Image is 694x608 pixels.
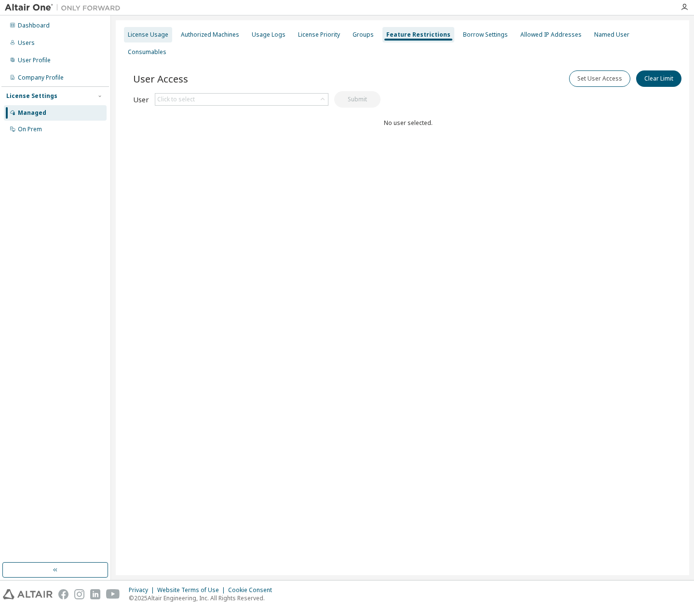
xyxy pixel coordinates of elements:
img: altair_logo.svg [3,589,53,599]
img: linkedin.svg [90,589,100,599]
div: Authorized Machines [181,31,239,39]
img: facebook.svg [58,589,68,599]
div: Consumables [128,48,166,56]
div: Named User [594,31,629,39]
button: Clear Limit [636,70,681,87]
div: Managed [18,109,46,117]
p: © 2025 Altair Engineering, Inc. All Rights Reserved. [129,594,278,602]
div: License Settings [6,92,57,100]
button: Set User Access [569,70,630,87]
div: License Usage [128,31,168,39]
div: Click to select [157,96,195,103]
span: User Access [133,72,188,85]
div: Website Terms of Use [157,586,228,594]
div: User Profile [18,56,51,64]
div: Feature Restrictions [386,31,450,39]
img: youtube.svg [106,589,120,599]
div: Cookie Consent [228,586,278,594]
div: Users [18,39,35,47]
div: On Prem [18,125,42,133]
div: Allowed IP Addresses [520,31,582,39]
div: License Priority [298,31,340,39]
div: No user selected. [133,119,683,127]
div: Dashboard [18,22,50,29]
img: instagram.svg [74,589,84,599]
div: Company Profile [18,74,64,82]
label: User [133,96,149,103]
button: Submit [334,91,381,108]
img: Altair One [5,3,125,13]
div: Groups [353,31,374,39]
div: Borrow Settings [463,31,508,39]
div: Privacy [129,586,157,594]
div: Click to select [155,94,328,105]
div: Usage Logs [252,31,286,39]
